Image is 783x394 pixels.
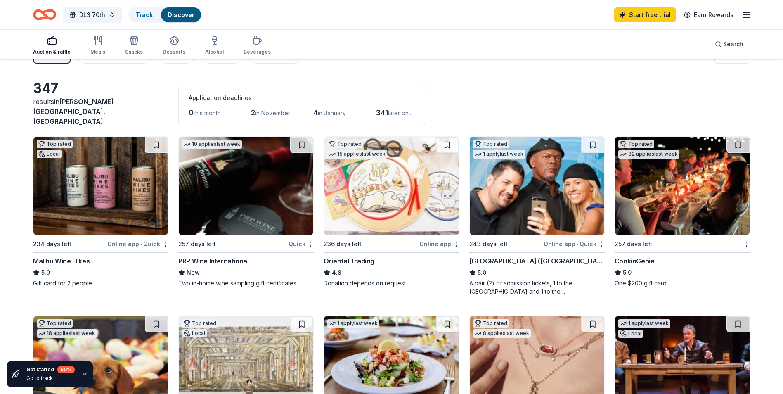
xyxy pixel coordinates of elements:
[469,239,508,249] div: 243 days left
[41,268,50,278] span: 5.0
[163,49,185,55] div: Desserts
[33,97,168,126] div: results
[163,32,185,59] button: Desserts
[313,108,318,117] span: 4
[723,39,743,49] span: Search
[33,256,90,266] div: Malibu Wine Hikes
[140,241,142,247] span: •
[327,150,387,159] div: 15 applies last week
[33,49,71,55] div: Auction & raffle
[618,150,679,159] div: 32 applies last week
[57,366,75,373] div: 60 %
[187,268,200,278] span: New
[618,319,670,328] div: 1 apply last week
[577,241,578,247] span: •
[324,137,459,235] img: Image for Oriental Trading
[615,256,655,266] div: CookinGenie
[615,137,750,235] img: Image for CookinGenie
[614,7,676,22] a: Start free trial
[37,319,73,328] div: Top rated
[37,150,62,158] div: Local
[136,11,153,18] a: Track
[63,7,122,23] button: DLS 70th
[33,279,168,287] div: Gift card for 2 people
[623,268,632,278] span: 5.0
[615,136,750,287] a: Image for CookinGenieTop rated32 applieslast week257 days leftCookinGenie5.0One $200 gift card
[33,239,71,249] div: 234 days left
[33,97,114,126] span: [PERSON_NAME][GEOGRAPHIC_DATA], [GEOGRAPHIC_DATA]
[178,239,216,249] div: 257 days left
[26,366,75,373] div: Get started
[168,11,194,18] a: Discover
[33,137,168,235] img: Image for Malibu Wine Hikes
[90,32,105,59] button: Meals
[33,136,168,287] a: Image for Malibu Wine HikesTop ratedLocal234 days leftOnline app•QuickMalibu Wine Hikes5.0Gift ca...
[615,239,652,249] div: 257 days left
[332,268,341,278] span: 4.8
[205,32,224,59] button: Alcohol
[473,140,509,148] div: Top rated
[79,10,105,20] span: DLS 70th
[37,140,73,148] div: Top rated
[182,319,218,328] div: Top rated
[182,140,242,149] div: 10 applies last week
[33,5,56,24] a: Home
[327,319,379,328] div: 1 apply last week
[615,279,750,287] div: One $200 gift card
[189,93,415,103] div: Application deadlines
[289,239,314,249] div: Quick
[324,136,459,287] a: Image for Oriental TradingTop rated15 applieslast week236 days leftOnline appOriental Trading4.8D...
[33,80,168,97] div: 347
[708,36,750,52] button: Search
[125,32,143,59] button: Snacks
[182,329,207,337] div: Local
[318,109,346,116] span: in January
[469,256,605,266] div: [GEOGRAPHIC_DATA] ([GEOGRAPHIC_DATA])
[194,109,221,116] span: this month
[388,109,412,116] span: later on...
[189,108,194,117] span: 0
[251,108,255,117] span: 2
[478,268,486,278] span: 5.0
[179,137,313,235] img: Image for PRP Wine International
[469,279,605,296] div: A pair (2) of admission tickets, 1 to the [GEOGRAPHIC_DATA] and 1 to the [GEOGRAPHIC_DATA]
[37,329,97,338] div: 18 applies last week
[178,136,314,287] a: Image for PRP Wine International10 applieslast week257 days leftQuickPRP Wine InternationalNewTwo...
[618,330,643,338] div: Local
[324,256,374,266] div: Oriental Trading
[324,279,459,287] div: Donation depends on request
[178,256,248,266] div: PRP Wine International
[26,375,75,382] div: Go to track
[324,239,362,249] div: 236 days left
[33,97,114,126] span: in
[419,239,459,249] div: Online app
[473,329,531,338] div: 8 applies last week
[544,239,605,249] div: Online app Quick
[469,136,605,296] a: Image for Hollywood Wax Museum (Hollywood)Top rated1 applylast week243 days leftOnline app•Quick[...
[376,108,388,117] span: 341
[470,137,604,235] img: Image for Hollywood Wax Museum (Hollywood)
[125,49,143,55] div: Snacks
[679,7,738,22] a: Earn Rewards
[128,7,202,23] button: TrackDiscover
[618,140,654,148] div: Top rated
[327,140,363,148] div: Top rated
[107,239,168,249] div: Online app Quick
[178,279,314,287] div: Two in-home wine sampling gift certificates
[205,49,224,55] div: Alcohol
[90,49,105,55] div: Meals
[244,49,271,55] div: Beverages
[255,109,290,116] span: in November
[244,32,271,59] button: Beverages
[473,150,525,159] div: 1 apply last week
[33,32,71,59] button: Auction & raffle
[473,319,509,328] div: Top rated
